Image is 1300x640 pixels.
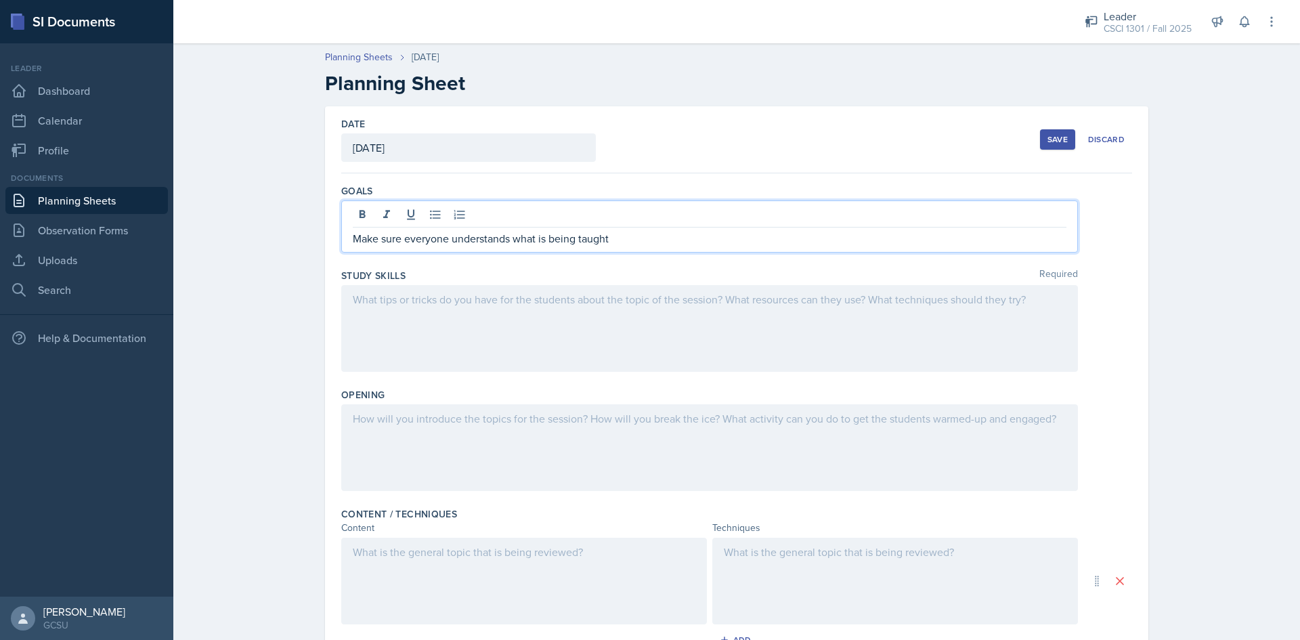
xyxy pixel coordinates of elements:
a: Search [5,276,168,303]
a: Uploads [5,247,168,274]
div: Save [1047,134,1068,145]
a: Planning Sheets [325,50,393,64]
div: [DATE] [412,50,439,64]
div: GCSU [43,618,125,632]
label: Goals [341,184,373,198]
button: Save [1040,129,1075,150]
label: Date [341,117,365,131]
div: Documents [5,172,168,184]
label: Content / Techniques [341,507,457,521]
div: Leader [1104,8,1192,24]
button: Discard [1081,129,1132,150]
div: Help & Documentation [5,324,168,351]
div: [PERSON_NAME] [43,605,125,618]
label: Study Skills [341,269,406,282]
label: Opening [341,388,385,402]
div: Leader [5,62,168,74]
h2: Planning Sheet [325,71,1148,95]
p: Make sure everyone understands what is being taught [353,230,1066,247]
a: Dashboard [5,77,168,104]
a: Planning Sheets [5,187,168,214]
div: CSCI 1301 / Fall 2025 [1104,22,1192,36]
a: Calendar [5,107,168,134]
a: Observation Forms [5,217,168,244]
a: Profile [5,137,168,164]
div: Techniques [712,521,1078,535]
span: Required [1039,269,1078,282]
div: Content [341,521,707,535]
div: Discard [1088,134,1125,145]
